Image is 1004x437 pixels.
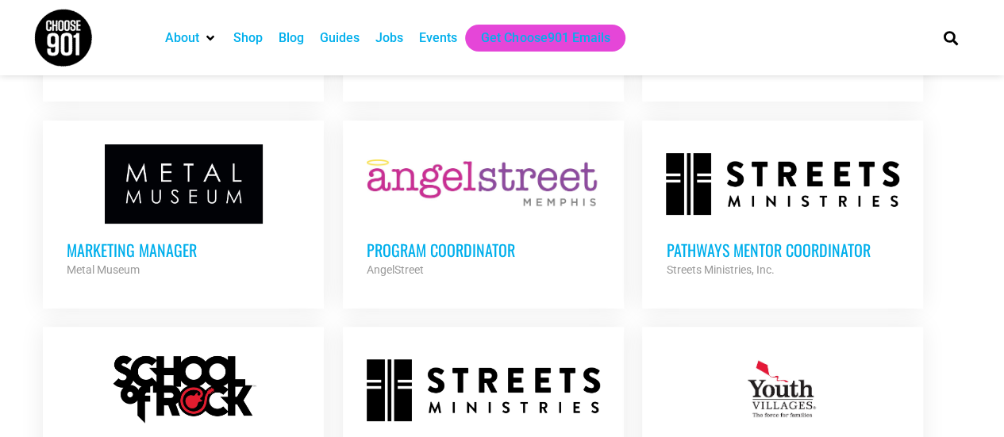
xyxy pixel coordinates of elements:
div: About [157,25,225,52]
a: Guides [320,29,360,48]
a: Blog [279,29,304,48]
a: Shop [233,29,263,48]
strong: AngelStreet [367,263,424,276]
a: Events [419,29,457,48]
div: Search [937,25,964,51]
nav: Main nav [157,25,916,52]
a: About [165,29,199,48]
a: Jobs [375,29,403,48]
h3: Marketing Manager [67,240,300,260]
a: Marketing Manager Metal Museum [43,121,324,303]
a: Pathways Mentor Coordinator Streets Ministries, Inc. [642,121,923,303]
strong: Streets Ministries, Inc. [666,263,774,276]
strong: Metal Museum [67,263,140,276]
a: Program Coordinator AngelStreet [343,121,624,303]
h3: Program Coordinator [367,240,600,260]
a: Get Choose901 Emails [481,29,610,48]
h3: Pathways Mentor Coordinator [666,240,899,260]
